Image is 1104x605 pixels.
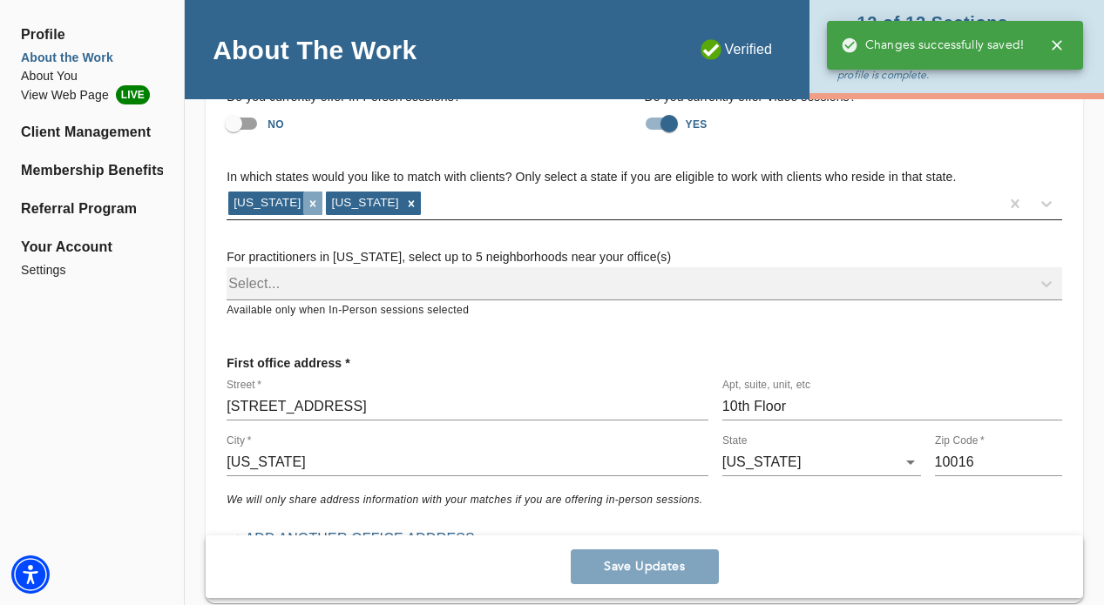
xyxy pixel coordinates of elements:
a: About You [21,67,163,85]
span: Profile [21,24,163,45]
span: LIVE [116,85,150,104]
a: Membership Benefits [21,160,163,181]
div: [US_STATE] [722,448,921,476]
label: Zip Code [935,436,985,447]
label: City [227,436,251,447]
a: View Web PageLIVE [21,85,163,104]
p: + Add another office address [234,528,475,549]
div: [US_STATE] [326,192,401,214]
strong: YES [686,118,708,131]
a: Settings [21,261,163,279]
strong: NO [268,118,284,131]
p: First office address * [227,347,350,379]
label: Street [227,380,261,391]
span: Changes successfully saved! [841,37,1024,54]
button: + Add another office address [227,523,482,555]
a: About the Work [21,49,163,67]
li: View Web Page [21,85,163,104]
h4: About The Work [213,34,417,66]
p: Verified [701,39,773,60]
i: We will only share address information with your matches if you are offering in-person sessions. [227,494,702,506]
label: State [722,436,748,447]
button: 12 of 12 Sections Complete [837,10,1055,51]
h6: For practitioners in [US_STATE], select up to 5 neighborhoods near your office(s) [227,248,1062,267]
span: 12 of 12 Sections Complete [837,16,1048,46]
label: Apt, suite, unit, etc [722,380,810,391]
div: [US_STATE] [228,192,303,214]
a: Referral Program [21,198,163,219]
div: Accessibility Menu [11,555,50,594]
a: Client Management [21,122,163,143]
span: Your Account [21,237,163,258]
span: Available only when In-Person sessions selected [227,304,469,316]
h6: In which states would you like to match with clients? Only select a state if you are eligible to ... [227,168,1062,187]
